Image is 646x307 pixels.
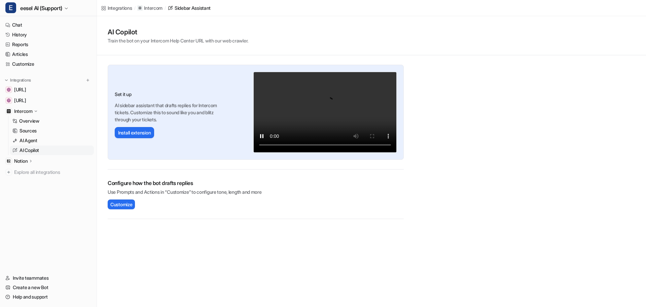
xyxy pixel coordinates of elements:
[108,188,404,195] p: Use Prompts and Actions in “Customize” to configure tone, length and more
[85,78,90,83] img: menu_add.svg
[10,136,94,145] a: AI Agent
[5,169,12,176] img: explore all integrations
[108,199,135,209] button: Customize
[3,50,94,59] a: Articles
[108,37,248,44] p: Train the bot on your Intercom Help Center URL with our web crawler.
[14,97,26,104] span: [URL]
[20,3,62,13] span: eesel AI (Support)
[3,77,33,84] button: Integrations
[14,167,91,178] span: Explore all integrations
[3,96,94,105] a: www.eesel.ai[URL]
[20,137,37,144] p: AI Agent
[3,273,94,283] a: Invite teammates
[5,2,16,13] span: E
[14,108,33,115] p: Intercom
[14,158,28,164] p: Notion
[20,127,37,134] p: Sources
[4,78,9,83] img: expand menu
[7,109,11,113] img: Intercom
[165,5,166,11] span: /
[101,4,132,11] a: Integrations
[3,85,94,94] a: docs.eesel.ai[URL]
[115,91,225,98] h3: Set it up
[10,116,94,126] a: Overview
[3,292,94,302] a: Help and support
[10,146,94,155] a: AI Copilot
[108,27,248,37] h1: AI Copilot
[3,283,94,292] a: Create a new Bot
[144,5,163,11] p: Intercom
[7,98,11,102] img: www.eesel.ai
[115,127,154,138] button: Install extension
[3,40,94,49] a: Reports
[175,4,211,11] div: Sidebar Assistant
[14,86,26,93] span: [URL]
[20,147,39,154] p: AI Copilot
[253,72,397,153] video: Your browser does not support the video tag.
[3,30,94,39] a: History
[10,78,31,83] p: Integrations
[3,167,94,177] a: Explore all integrations
[168,4,211,11] a: Sidebar Assistant
[3,59,94,69] a: Customize
[108,4,132,11] div: Integrations
[115,102,225,123] p: AI sidebar assistant that drafts replies for Intercom tickets. Customize this to sound like you a...
[7,159,11,163] img: Notion
[19,118,39,124] p: Overview
[108,179,404,187] h2: Configure how the bot drafts replies
[3,20,94,30] a: Chat
[7,88,11,92] img: docs.eesel.ai
[10,126,94,135] a: Sources
[134,5,136,11] span: /
[110,201,132,208] span: Customize
[137,5,163,11] a: Intercom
